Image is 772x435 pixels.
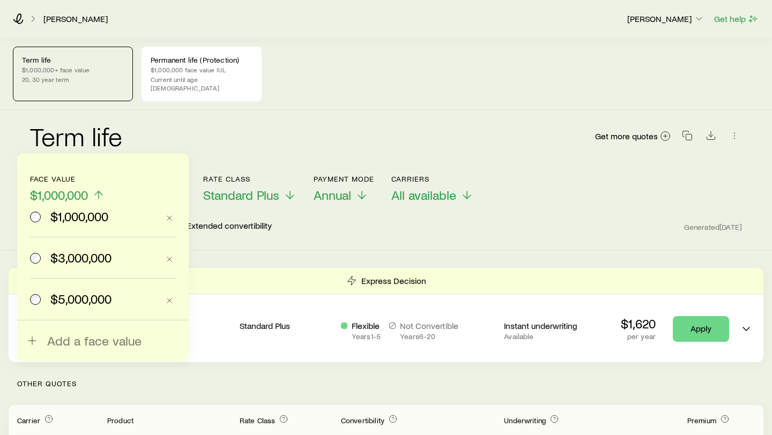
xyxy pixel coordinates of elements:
span: Annual [314,187,351,202]
p: $1,620 [621,316,656,331]
span: All available [391,187,456,202]
p: Payment Mode [314,175,374,183]
p: Extended convertibility [187,220,272,233]
p: Instant underwriting [504,320,597,331]
a: Download CSV [703,132,718,142]
button: Payment ModeAnnual [314,175,374,203]
span: Rate Class [240,416,276,425]
span: Convertibility [341,416,384,425]
p: Flexible [352,320,381,331]
span: Underwriting [504,416,546,425]
a: Term life$1,000,000+ face value20, 30 year term [13,47,133,101]
h2: Term life [30,123,122,149]
div: Term quotes [9,268,763,362]
p: Other Quotes [9,362,763,405]
p: Not Convertible [400,320,458,331]
button: Get help [714,13,759,25]
p: [PERSON_NAME] [627,13,704,24]
a: Get more quotes [595,130,671,142]
a: Permanent life (Protection)$1,000,000 face value IULCurrent until age [DEMOGRAPHIC_DATA] [142,47,262,101]
p: Express Decision [361,275,426,286]
p: Rate Class [203,175,296,183]
p: Current until age [DEMOGRAPHIC_DATA] [151,75,253,92]
span: $1,000,000 [30,187,88,202]
a: [PERSON_NAME] [43,14,108,24]
span: Generated [684,222,742,232]
p: Available [504,332,597,341]
span: Carrier [17,416,40,425]
button: CarriersAll available [391,175,473,203]
p: Permanent life (Protection) [151,56,253,64]
span: Get more quotes [595,132,658,140]
p: 20, 30 year term [22,75,124,84]
span: Standard Plus [203,187,279,202]
p: Years 1 - 5 [352,332,381,341]
span: [DATE] [719,222,742,232]
p: $1,000,000 face value IUL [151,65,253,74]
p: Term life [22,56,124,64]
p: Carriers [391,175,473,183]
p: $1,000,000+ face value [22,65,124,74]
span: Premium [687,416,716,425]
p: Face value [30,175,105,183]
button: Face value$1,000,000 [30,175,105,203]
p: Standard Plus [240,320,332,331]
a: Apply [673,316,729,342]
p: per year [621,332,656,341]
button: [PERSON_NAME] [627,13,705,26]
span: Product [107,416,133,425]
p: Years 6 - 20 [400,332,458,341]
button: Rate ClassStandard Plus [203,175,296,203]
